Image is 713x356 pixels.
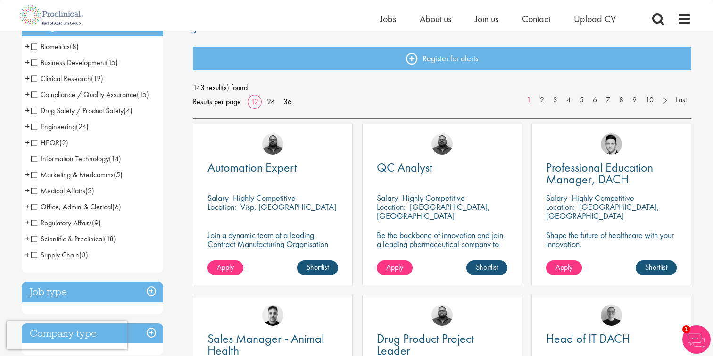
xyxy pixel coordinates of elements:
a: Shortlist [466,260,507,275]
a: 4 [562,95,575,106]
span: + [25,167,30,182]
p: Be the backbone of innovation and join a leading pharmaceutical company to help keep life-changin... [377,231,507,266]
p: Visp, [GEOGRAPHIC_DATA] [240,201,336,212]
span: (4) [124,106,133,116]
a: 5 [575,95,589,106]
span: Salary [207,192,229,203]
img: Ashley Bennett [431,133,453,155]
span: Marketing & Medcomms [31,170,123,180]
span: Location: [377,201,406,212]
a: Shortlist [297,260,338,275]
p: Highly Competitive [233,192,296,203]
span: (12) [91,74,103,83]
span: Scientific & Preclinical [31,234,104,244]
span: Clinical Research [31,74,91,83]
span: Head of IT DACH [546,331,630,347]
a: Join us [475,13,498,25]
span: (15) [137,90,149,99]
span: + [25,103,30,117]
p: Highly Competitive [572,192,634,203]
span: 1 [682,325,690,333]
span: HEOR [31,138,59,148]
span: Marketing & Medcomms [31,170,114,180]
span: (15) [106,58,118,67]
a: 10 [641,95,658,106]
span: Information Technology [31,154,109,164]
img: Emma Pretorious [601,305,622,326]
span: (18) [104,234,116,244]
span: + [25,199,30,214]
span: + [25,39,30,53]
span: Salary [377,192,398,203]
span: Apply [217,262,234,272]
a: Jobs [380,13,396,25]
span: Information Technology [31,154,121,164]
span: Regulatory Affairs [31,218,101,228]
a: Contact [522,13,550,25]
span: QC Analyst [377,159,432,175]
span: Biometrics [31,41,79,51]
a: Last [671,95,691,106]
span: Drug Safety / Product Safety [31,106,133,116]
p: Shape the future of healthcare with your innovation. [546,231,677,248]
span: Clinical Research [31,74,103,83]
span: Medical Affairs [31,186,85,196]
span: Automation Expert [207,159,297,175]
a: Dean Fisher [262,305,283,326]
span: Supply Chain [31,250,88,260]
a: Head of IT DACH [546,333,677,345]
img: Ashley Bennett [262,133,283,155]
span: Business Development [31,58,106,67]
span: + [25,119,30,133]
a: Professional Education Manager, DACH [546,162,677,185]
span: Biometrics [31,41,70,51]
span: Compliance / Quality Assurance [31,90,137,99]
span: (5) [114,170,123,180]
span: Medical Affairs [31,186,94,196]
a: Register for alerts [193,47,692,70]
a: Apply [546,260,582,275]
span: + [25,71,30,85]
span: Apply [555,262,572,272]
a: 24 [264,97,278,107]
span: HEOR [31,138,68,148]
a: Shortlist [636,260,677,275]
a: 8 [614,95,628,106]
span: (3) [85,186,94,196]
p: [GEOGRAPHIC_DATA], [GEOGRAPHIC_DATA] [377,201,490,221]
a: 9 [628,95,641,106]
a: Ashley Bennett [431,305,453,326]
span: + [25,135,30,149]
span: (2) [59,138,68,148]
a: 3 [548,95,562,106]
span: + [25,183,30,198]
span: Upload CV [574,13,616,25]
span: + [25,87,30,101]
span: Business Development [31,58,118,67]
p: [GEOGRAPHIC_DATA], [GEOGRAPHIC_DATA] [546,201,659,221]
h3: Job type [22,282,163,302]
a: 1 [522,95,536,106]
span: Location: [546,201,575,212]
a: 36 [280,97,295,107]
a: Connor Lynes [601,133,622,155]
span: 143 result(s) found [193,81,692,95]
span: (6) [112,202,121,212]
span: + [25,248,30,262]
span: (24) [76,122,89,132]
span: + [25,215,30,230]
span: Location: [207,201,236,212]
span: (9) [92,218,101,228]
p: Highly Competitive [402,192,465,203]
p: Join a dynamic team at a leading Contract Manufacturing Organisation (CMO) and contribute to grou... [207,231,338,275]
a: 7 [601,95,615,106]
span: Apply [386,262,403,272]
span: Salary [546,192,567,203]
